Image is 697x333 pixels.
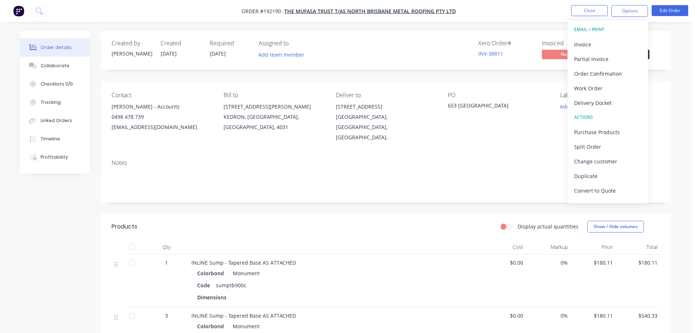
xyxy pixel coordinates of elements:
[165,259,168,266] span: 1
[571,5,608,16] button: Close
[560,92,660,99] div: Labels
[336,112,436,143] div: [GEOGRAPHIC_DATA], [GEOGRAPHIC_DATA], [GEOGRAPHIC_DATA],
[230,321,260,332] div: Monument
[259,50,308,60] button: Add team member
[574,83,641,94] div: Work Order
[20,130,90,148] button: Timeline
[224,92,324,99] div: Bill to
[41,44,72,51] div: Order details
[336,102,436,143] div: [STREET_ADDRESS][GEOGRAPHIC_DATA], [GEOGRAPHIC_DATA], [GEOGRAPHIC_DATA],
[112,40,152,47] div: Created by
[567,198,648,212] button: Archive
[112,112,212,122] div: 0498 478 739
[41,81,73,87] div: Checklists 0/0
[224,112,324,132] div: KEDRON, [GEOGRAPHIC_DATA], [GEOGRAPHIC_DATA], 4031
[619,259,658,266] span: $180.11
[224,102,324,112] div: [STREET_ADDRESS][PERSON_NAME]
[616,240,661,254] div: Total
[20,93,90,111] button: Tracking
[145,240,188,254] div: Qty
[542,40,597,47] div: Invoiced
[484,259,523,266] span: $0.00
[518,223,578,230] label: Display actual quantities
[529,312,568,319] span: 0%
[619,312,658,319] span: $540.33
[41,99,61,106] div: Tracking
[574,200,641,211] div: Archive
[567,37,648,52] button: Invoice
[191,312,296,319] span: INLINE Sump - Tapered Base AS ATTACHED
[478,50,503,57] a: INV-38811
[197,280,213,291] div: Code
[197,292,229,303] div: Dimensions
[574,127,641,137] div: Purchase Products
[652,5,688,16] button: Edit Order
[574,259,613,266] span: $180.11
[210,40,250,47] div: Required
[20,57,90,75] button: Collaborate
[165,312,168,319] span: 3
[567,169,648,183] button: Duplicate
[481,240,526,254] div: Cost
[112,102,212,132] div: [PERSON_NAME] - Accounts0498 478 739[EMAIL_ADDRESS][DOMAIN_NAME]
[13,5,24,16] img: Factory
[567,139,648,154] button: Split Order
[112,92,212,99] div: Contact
[574,39,641,50] div: Invoice
[112,50,152,57] div: [PERSON_NAME]
[20,148,90,166] button: Profitability
[41,117,72,124] div: Linked Orders
[529,259,568,266] span: 0%
[112,222,137,231] div: Products
[574,185,641,196] div: Convert to Quote
[230,268,260,279] div: Monument
[574,171,641,181] div: Duplicate
[20,75,90,93] button: Checklists 0/0
[112,159,660,166] div: Notes
[284,8,456,15] a: The Mufasa Trust T/AS North Brisbane Metal Roofing Pty Ltd
[567,22,648,37] button: EMAIL / PRINT
[255,50,308,60] button: Add team member
[478,40,533,47] div: Xero Order #
[197,321,227,332] div: Colorbond
[213,280,249,291] div: sumptb900c
[556,102,589,111] button: Add labels
[112,122,212,132] div: [EMAIL_ADDRESS][DOMAIN_NAME]
[112,102,212,112] div: [PERSON_NAME] - Accounts
[574,113,641,122] div: ACTIONS
[20,111,90,130] button: Linked Orders
[542,50,586,59] span: No
[41,63,70,69] div: Collaborate
[574,156,641,167] div: Change customer
[567,66,648,81] button: Order Confirmation
[224,102,324,132] div: [STREET_ADDRESS][PERSON_NAME]KEDRON, [GEOGRAPHIC_DATA], [GEOGRAPHIC_DATA], 4031
[567,81,648,95] button: Work Order
[197,268,227,279] div: Colorbond
[571,240,616,254] div: Price
[567,95,648,110] button: Delivery Docket
[567,52,648,66] button: Partial Invoice
[574,54,641,64] div: Partial Invoice
[611,5,648,17] button: Options
[574,312,613,319] span: $180.11
[191,259,296,266] span: INLINE Sump - Tapered Base AS ATTACHED
[161,50,177,57] span: [DATE]
[567,110,648,125] button: ACTIONS
[336,102,436,112] div: [STREET_ADDRESS]
[574,68,641,79] div: Order Confirmation
[567,183,648,198] button: Convert to Quote
[567,125,648,139] button: Purchase Products
[574,141,641,152] div: Split Order
[336,92,436,99] div: Deliver to
[448,92,548,99] div: PO
[526,240,571,254] div: Markup
[484,312,523,319] span: $0.00
[41,136,60,142] div: Timeline
[210,50,226,57] span: [DATE]
[567,154,648,169] button: Change customer
[587,221,644,232] button: Show / Hide columns
[20,38,90,57] button: Order details
[448,102,539,112] div: 653 [GEOGRAPHIC_DATA]
[161,40,201,47] div: Created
